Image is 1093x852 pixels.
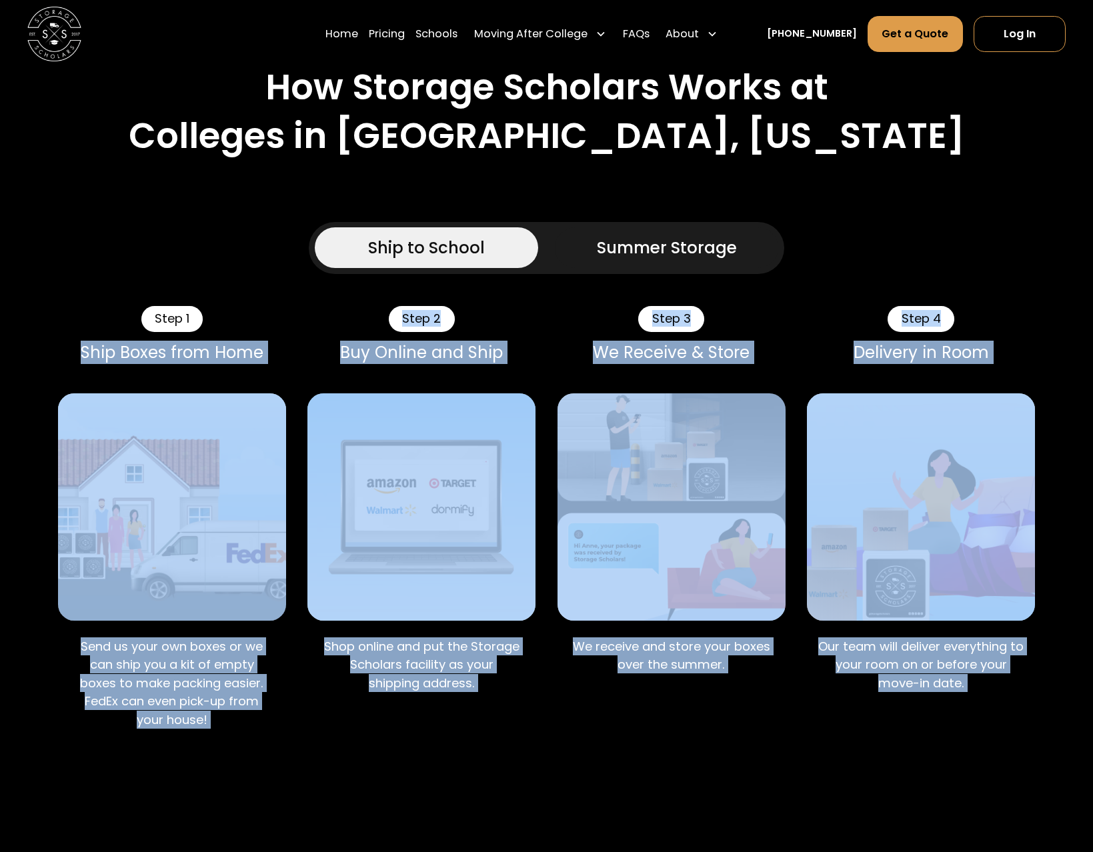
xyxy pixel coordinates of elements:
[415,15,457,53] a: Schools
[27,7,81,61] img: Storage Scholars main logo
[319,637,525,692] p: Shop online and put the Storage Scholars facility as your shipping address.
[389,306,455,331] div: Step 2
[660,15,724,53] div: About
[868,15,963,52] a: Get a Quote
[888,306,954,331] div: Step 4
[558,343,786,362] div: We Receive & Store
[807,343,1035,362] div: Delivery in Room
[597,236,737,261] div: Summer Storage
[666,26,699,42] div: About
[974,15,1066,52] a: Log In
[129,115,965,157] h2: Colleges in [GEOGRAPHIC_DATA], [US_STATE]
[818,637,1024,692] p: Our team will deliver everything to your room on or before your move-in date.
[469,15,612,53] div: Moving After College
[58,343,286,362] div: Ship Boxes from Home
[369,15,405,53] a: Pricing
[265,66,828,108] h2: How Storage Scholars Works at
[474,26,588,42] div: Moving After College
[368,236,485,261] div: Ship to School
[638,306,704,331] div: Step 3
[568,637,774,674] p: We receive and store your boxes over the summer.
[307,343,535,362] div: Buy Online and Ship
[325,15,358,53] a: Home
[69,637,275,729] p: Send us your own boxes or we can ship you a kit of empty boxes to make packing easier. FedEx can ...
[623,15,650,53] a: FAQs
[767,27,857,41] a: [PHONE_NUMBER]
[141,306,203,331] div: Step 1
